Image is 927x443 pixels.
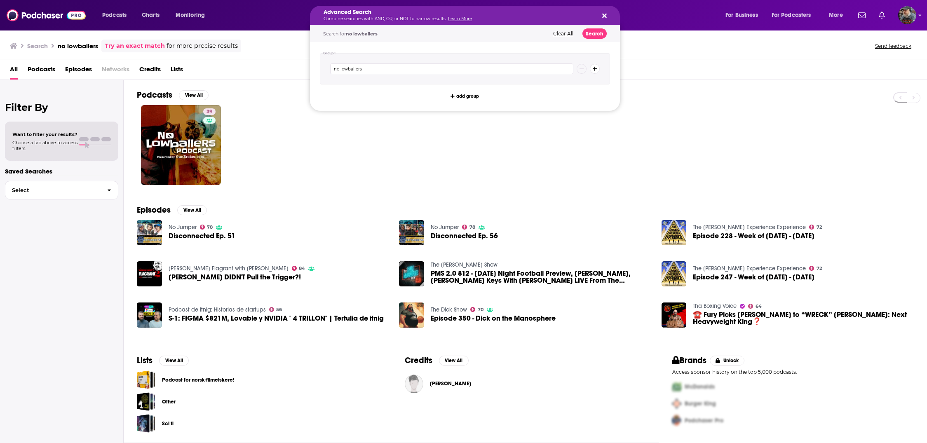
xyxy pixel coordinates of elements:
span: Other [137,392,155,411]
a: PodcastsView All [137,90,209,100]
a: ListsView All [137,355,189,366]
a: No Jumper [431,224,459,231]
a: Podcast for norsk-filmelskere! [162,375,235,384]
span: PMS 2.0 812 - [DATE] Night Football Preview, [PERSON_NAME], [PERSON_NAME] Keys With [PERSON_NAME]... [431,270,652,284]
button: Search [582,28,607,39]
span: Select [5,188,101,193]
span: 72 [817,225,822,229]
span: 39 [207,108,212,116]
a: 56 [269,307,282,312]
a: No Jumper [169,224,197,231]
button: Allen ForknerAllen Forkner [405,370,646,397]
button: Send feedback [873,42,914,49]
span: 78 [469,225,475,229]
span: Search for [323,31,378,37]
a: 78 [200,225,213,230]
p: Combine searches with AND, OR, or NOT to narrow results. [324,17,593,21]
img: Episode 228 - Week of March 6th - 12th [662,220,687,245]
span: 70 [478,308,483,312]
a: Episode 228 - Week of March 6th - 12th [693,232,814,239]
a: Andrew Schulz's Flagrant with Akaash Singh [169,265,289,272]
a: Credits [139,63,161,80]
h3: no lowballers [58,42,98,50]
span: Disconnected Ep. 56 [431,232,498,239]
button: Unlock [710,356,745,366]
span: no lowballers [346,31,378,37]
span: All [10,63,18,80]
a: Sci fi [137,414,155,433]
span: Podcasts [102,9,127,21]
a: Show notifications dropdown [875,8,888,22]
span: Logged in as alforkner [898,6,916,24]
button: View All [179,90,209,100]
a: Alec Baldwin DIDN'T Pull the Trigger?! [137,261,162,286]
a: 72 [809,225,822,230]
a: Podcasts [28,63,55,80]
img: Allen Forkner [405,375,423,393]
img: PMS 2.0 812 - Thursday Night Football Preview, Von Miller, Coach P's Keys With Chuck Pagano LIVE ... [399,261,424,286]
button: add group [448,91,481,101]
span: 78 [207,225,213,229]
span: For Business [725,9,758,21]
div: Search podcasts, credits, & more... [318,6,628,25]
h2: Episodes [137,205,171,215]
a: Learn More [448,16,472,21]
span: Episode 228 - Week of [DATE] - [DATE] [693,232,814,239]
a: Lists [171,63,183,80]
h2: Podcasts [137,90,172,100]
img: Episode 247 - Week of July 17th - 23rd [662,261,687,286]
a: Podcast for norsk-filmelskere! [137,370,155,389]
span: Choose a tab above to access filters. [12,140,77,151]
h4: Group 1 [323,52,336,55]
span: [PERSON_NAME] [430,380,471,387]
a: 72 [809,266,822,271]
a: 70 [470,307,483,312]
span: Disconnected Ep. 51 [169,232,235,239]
button: open menu [96,9,137,22]
button: Clear All [551,31,576,37]
img: Third Pro Logo [669,412,685,429]
img: Disconnected Ep. 51 [137,220,162,245]
h5: Advanced Search [324,9,593,15]
a: 39 [203,108,216,115]
a: 78 [462,225,475,230]
a: Charts [136,9,164,22]
a: Try an exact match [105,41,165,51]
span: 84 [299,267,305,270]
button: open menu [766,9,823,22]
a: Show notifications dropdown [855,8,869,22]
img: User Profile [898,6,916,24]
img: S-1: FIGMA $821M, Lovable y NVIDIA " 4 TRILLON" | Tertulia de itnig [137,302,162,328]
span: For Podcasters [772,9,811,21]
span: [PERSON_NAME] DIDN'T Pull the Trigger?! [169,274,301,281]
button: View All [439,356,469,366]
a: Sci fi [162,419,174,428]
span: Burger King [685,400,716,407]
a: The Joe Rogan Experience Experience [693,265,806,272]
a: Other [162,397,176,406]
a: EpisodesView All [137,205,207,215]
a: CreditsView All [405,355,469,366]
img: Second Pro Logo [669,395,685,412]
span: Monitoring [176,9,205,21]
a: S-1: FIGMA $821M, Lovable y NVIDIA " 4 TRILLON" | Tertulia de itnig [169,315,384,322]
p: Saved Searches [5,167,118,175]
a: Episode 350 - Dick on the Manosphere [431,315,556,322]
span: ☎️ Fury Picks [PERSON_NAME] to “WRECK” [PERSON_NAME]: Next Heavyweight King❓ [693,311,914,325]
img: ☎️ Fury Picks Moses Itauma to “WRECK” Oleksandr Usyk: Next Heavyweight King❓ [662,302,687,328]
span: 56 [276,308,282,312]
a: Podchaser - Follow, Share and Rate Podcasts [7,7,86,23]
h2: Brands [672,355,706,366]
a: Podcast de Itnig: Historias de startups [169,306,266,313]
a: Allen Forkner [430,380,471,387]
a: PMS 2.0 812 - Thursday Night Football Preview, Von Miller, Coach P's Keys With Chuck Pagano LIVE ... [431,270,652,284]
